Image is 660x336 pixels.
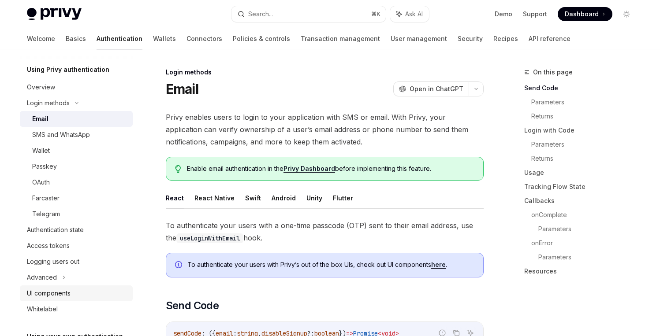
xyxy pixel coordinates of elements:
[20,238,133,254] a: Access tokens
[27,28,55,49] a: Welcome
[538,250,641,264] a: Parameters
[166,299,219,313] span: Send Code
[524,180,641,194] a: Tracking Flow State
[32,114,48,124] div: Email
[166,68,484,77] div: Login methods
[186,28,222,49] a: Connectors
[248,9,273,19] div: Search...
[524,264,641,278] a: Resources
[333,188,353,208] button: Flutter
[187,260,474,269] span: To authenticate your users with Privy’s out of the box UIs, check out UI components .
[531,208,641,222] a: onComplete
[431,261,446,269] a: here
[27,8,82,20] img: light logo
[27,64,109,75] h5: Using Privy authentication
[20,222,133,238] a: Authentication state
[27,272,57,283] div: Advanced
[66,28,86,49] a: Basics
[231,6,386,22] button: Search...⌘K
[531,151,641,166] a: Returns
[20,174,133,190] a: OAuth
[245,188,261,208] button: Swift
[27,98,70,108] div: Login methods
[153,28,176,49] a: Wallets
[20,254,133,270] a: Logging users out
[371,11,380,18] span: ⌘ K
[531,236,641,250] a: onError
[176,233,243,243] code: useLoginWithEmail
[524,81,641,95] a: Send Code
[20,301,133,317] a: Whitelabel
[166,219,484,244] span: To authenticate your users with a one-time passcode (OTP) sent to their email address, use the hook.
[405,10,423,18] span: Ask AI
[493,28,518,49] a: Recipes
[272,188,296,208] button: Android
[32,209,60,219] div: Telegram
[27,225,84,235] div: Authentication state
[619,7,634,21] button: Toggle dark mode
[529,28,571,49] a: API reference
[27,288,71,299] div: UI components
[20,111,133,127] a: Email
[175,261,184,270] svg: Info
[565,10,599,18] span: Dashboard
[20,159,133,174] a: Passkey
[558,7,612,21] a: Dashboard
[306,188,322,208] button: Unity
[32,161,57,172] div: Passkey
[20,127,133,143] a: SMS and WhatsApp
[194,188,235,208] button: React Native
[524,166,641,180] a: Usage
[538,222,641,236] a: Parameters
[524,123,641,137] a: Login with Code
[27,256,79,267] div: Logging users out
[27,82,55,92] div: Overview
[97,28,142,49] a: Authentication
[410,85,463,93] span: Open in ChatGPT
[175,165,181,173] svg: Tip
[20,206,133,222] a: Telegram
[393,81,469,96] button: Open in ChatGPT
[283,165,335,173] a: Privy Dashboard
[391,28,447,49] a: User management
[390,6,429,22] button: Ask AI
[495,10,512,18] a: Demo
[166,188,184,208] button: React
[523,10,547,18] a: Support
[20,285,133,301] a: UI components
[27,240,70,251] div: Access tokens
[20,143,133,159] a: Wallet
[301,28,380,49] a: Transaction management
[233,28,290,49] a: Policies & controls
[32,177,50,188] div: OAuth
[187,164,474,173] span: Enable email authentication in the before implementing this feature.
[20,79,133,95] a: Overview
[20,190,133,206] a: Farcaster
[524,194,641,208] a: Callbacks
[32,145,50,156] div: Wallet
[32,193,60,203] div: Farcaster
[27,304,58,314] div: Whitelabel
[166,81,198,97] h1: Email
[531,109,641,123] a: Returns
[458,28,483,49] a: Security
[531,95,641,109] a: Parameters
[533,67,573,78] span: On this page
[32,129,90,140] div: SMS and WhatsApp
[531,137,641,151] a: Parameters
[166,111,484,148] span: Privy enables users to login to your application with SMS or email. With Privy, your application ...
